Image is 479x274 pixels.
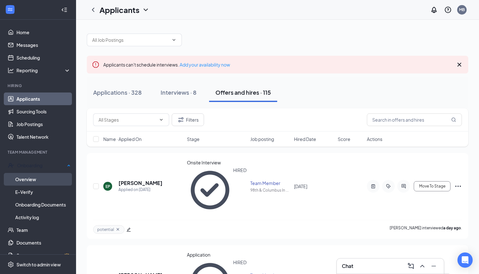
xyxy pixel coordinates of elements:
[342,263,353,270] h3: Chat
[105,184,110,189] div: EP
[92,36,169,43] input: All Job Postings
[294,183,307,189] span: [DATE]
[115,227,120,232] svg: Cross
[7,6,13,13] svg: WorkstreamLogo
[159,117,164,122] svg: ChevronDown
[8,261,14,268] svg: Settings
[454,182,462,190] svg: Ellipses
[187,159,247,166] div: Onsite Interview
[8,162,14,169] svg: UserCheck
[103,136,142,142] span: Name · Applied On
[456,61,463,68] svg: Cross
[407,262,415,270] svg: ComposeMessage
[99,116,156,123] input: All Stages
[369,184,377,189] svg: ActiveNote
[171,37,176,42] svg: ChevronDown
[187,167,233,213] svg: CheckmarkCircle
[430,262,437,270] svg: Minimize
[459,7,465,12] div: MB
[16,118,71,131] a: Job Postings
[444,6,452,14] svg: QuestionInfo
[16,249,71,262] a: SurveysCrown
[250,188,290,193] div: 98th & Columbus In ...
[250,136,274,142] span: Job posting
[385,184,392,189] svg: ActiveTag
[142,6,150,14] svg: ChevronDown
[419,184,445,188] span: Move To Stage
[16,105,71,118] a: Sourcing Tools
[367,113,462,126] input: Search in offers and hires
[15,211,71,224] a: Activity log
[457,252,473,268] div: Open Intercom Messenger
[16,51,71,64] a: Scheduling
[294,136,316,142] span: Hired Date
[400,184,407,189] svg: ActiveChat
[97,227,114,232] span: potential
[187,252,247,258] div: Application
[338,136,350,142] span: Score
[92,61,99,68] svg: Error
[443,226,461,230] b: a day ago
[16,26,71,39] a: Home
[418,262,426,270] svg: ChevronUp
[451,117,456,122] svg: MagnifyingGlass
[180,62,230,67] a: Add your availability now
[429,261,439,271] button: Minimize
[430,6,438,14] svg: Notifications
[390,225,462,234] p: [PERSON_NAME] interviewed .
[16,224,71,236] a: Team
[118,180,163,187] h5: [PERSON_NAME]
[215,88,271,96] div: Offers and hires · 115
[187,136,200,142] span: Stage
[177,116,185,124] svg: Filter
[93,88,142,96] div: Applications · 328
[15,186,71,198] a: E-Verify
[99,4,139,15] h1: Applicants
[172,113,204,126] button: Filter Filters
[103,62,230,67] span: Applicants can't schedule interviews.
[16,131,71,143] a: Talent Network
[16,261,61,268] div: Switch to admin view
[367,136,382,142] span: Actions
[161,88,196,96] div: Interviews · 8
[15,198,71,211] a: Onboarding Documents
[17,162,65,169] div: Onboarding
[61,7,67,13] svg: Collapse
[118,187,163,193] div: Applied on [DATE]
[16,92,71,105] a: Applicants
[250,180,290,186] div: Team Member
[8,150,69,155] div: Team Management
[89,6,97,14] svg: ChevronLeft
[16,39,71,51] a: Messages
[16,236,71,249] a: Documents
[414,181,450,191] button: Move To Stage
[406,261,416,271] button: ComposeMessage
[126,227,131,232] span: edit
[417,261,427,271] button: ChevronUp
[16,67,71,73] div: Reporting
[8,67,14,73] svg: Analysis
[233,167,246,213] div: HIRED
[8,83,69,88] div: Hiring
[15,173,71,186] a: Overview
